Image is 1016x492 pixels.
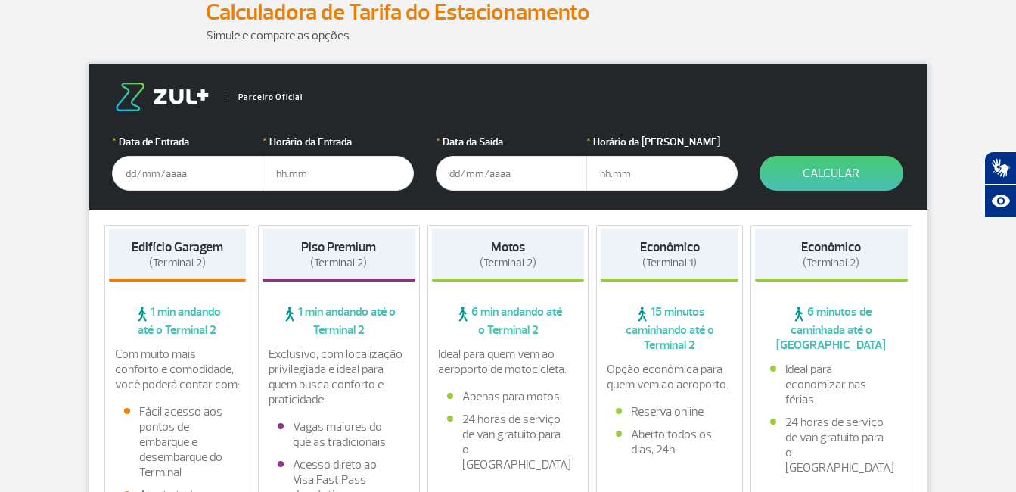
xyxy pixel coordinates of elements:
[225,93,303,101] span: Parceiro Oficial
[607,362,732,392] p: Opção econômica para quem vem ao aeroporto.
[432,304,585,338] span: 6 min andando até o Terminal 2
[770,415,893,475] li: 24 horas de serviço de van gratuito para o [GEOGRAPHIC_DATA]
[310,256,367,270] span: (Terminal 2)
[269,347,409,407] p: Exclusivo, com localização privilegiada e ideal para quem busca conforto e praticidade.
[642,256,697,270] span: (Terminal 1)
[438,347,579,377] p: Ideal para quem vem ao aeroporto de motocicleta.
[115,347,241,392] p: Com muito mais conforto e comodidade, você poderá contar com:
[801,239,861,255] strong: Econômico
[616,404,723,419] li: Reserva online
[770,362,893,407] li: Ideal para economizar nas férias
[112,156,263,191] input: dd/mm/aaaa
[263,156,414,191] input: hh:mm
[755,304,908,353] span: 6 minutos de caminhada até o [GEOGRAPHIC_DATA]
[760,156,903,191] button: Calcular
[586,156,738,191] input: hh:mm
[278,419,400,450] li: Vagas maiores do que as tradicionais.
[112,83,212,111] img: logo-zul.png
[491,239,525,255] strong: Motos
[206,26,811,45] p: Simule e compare as opções.
[132,239,223,255] strong: Edifício Garagem
[640,239,700,255] strong: Econômico
[803,256,859,270] span: (Terminal 2)
[586,134,738,150] label: Horário da [PERSON_NAME]
[263,304,415,338] span: 1 min andando até o Terminal 2
[616,427,723,457] li: Aberto todos os dias, 24h.
[447,412,570,472] li: 24 horas de serviço de van gratuito para o [GEOGRAPHIC_DATA]
[301,239,376,255] strong: Piso Premium
[149,256,206,270] span: (Terminal 2)
[601,304,738,353] span: 15 minutos caminhando até o Terminal 2
[124,404,231,480] li: Fácil acesso aos pontos de embarque e desembarque do Terminal
[436,134,587,150] label: Data da Saída
[263,134,414,150] label: Horário da Entrada
[112,134,263,150] label: Data de Entrada
[109,304,247,338] span: 1 min andando até o Terminal 2
[447,389,570,404] li: Apenas para motos.
[480,256,536,270] span: (Terminal 2)
[984,151,1016,185] button: Abrir tradutor de língua de sinais.
[984,185,1016,218] button: Abrir recursos assistivos.
[436,156,587,191] input: dd/mm/aaaa
[984,151,1016,218] div: Plugin de acessibilidade da Hand Talk.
